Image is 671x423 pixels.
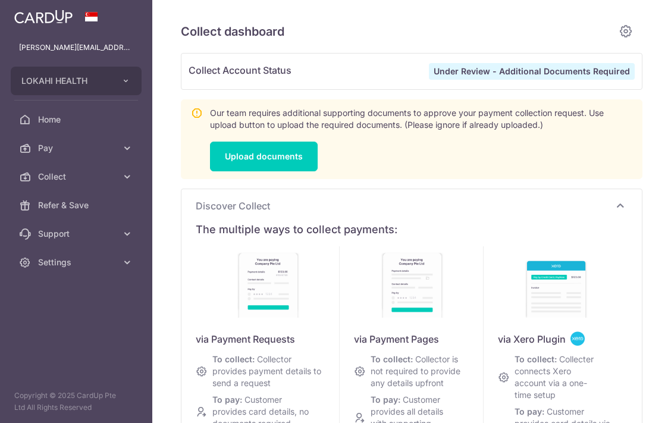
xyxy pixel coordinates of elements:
[38,171,117,183] span: Collect
[371,394,400,405] span: To pay:
[11,67,142,95] button: LOKAHI HEALTH
[38,142,117,154] span: Pay
[38,199,117,211] span: Refer & Save
[570,331,585,346] img: <span class="translation_missing" title="translation missing: en.collect_dashboard.discover.cards...
[189,63,429,80] span: Collect Account Status
[196,199,613,213] span: Discover Collect
[212,394,242,405] span: To pay:
[38,256,117,268] span: Settings
[594,387,659,417] iframe: Opens a widget where you can find more information
[196,223,628,237] div: The multiple ways to collect payments:
[210,107,632,131] p: Our team requires additional supporting documents to approve your payment collection request. Use...
[210,142,318,171] a: Upload documents
[212,354,321,388] span: Collector provides payment details to send a request
[21,75,109,87] span: LOKAHI HEALTH
[232,246,303,318] img: discover-payment-requests-886a7fde0c649710a92187107502557eb2ad8374a8eb2e525e76f9e186b9ffba.jpg
[196,199,628,213] p: Discover Collect
[520,246,591,318] img: discover-xero-sg-b5e0f4a20565c41d343697c4b648558ec96bb2b1b9ca64f21e4d1c2465932dfb.jpg
[181,22,614,41] h5: Collect dashboard
[371,354,460,388] span: Collector is not required to provide any details upfront
[515,354,557,364] span: To collect:
[376,246,447,318] img: discover-payment-pages-940d318898c69d434d935dddd9c2ffb4de86cb20fe041a80db9227a4a91428ac.jpg
[434,66,630,76] strong: Under Review - Additional Documents Required
[38,114,117,126] span: Home
[14,10,73,24] img: CardUp
[212,354,255,364] span: To collect:
[38,228,117,240] span: Support
[515,406,544,416] span: To pay:
[498,332,628,346] div: via Xero Plugin
[196,332,339,346] div: via Payment Requests
[19,42,133,54] p: [PERSON_NAME][EMAIL_ADDRESS][DOMAIN_NAME]
[354,332,483,346] div: via Payment Pages
[371,354,413,364] span: To collect:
